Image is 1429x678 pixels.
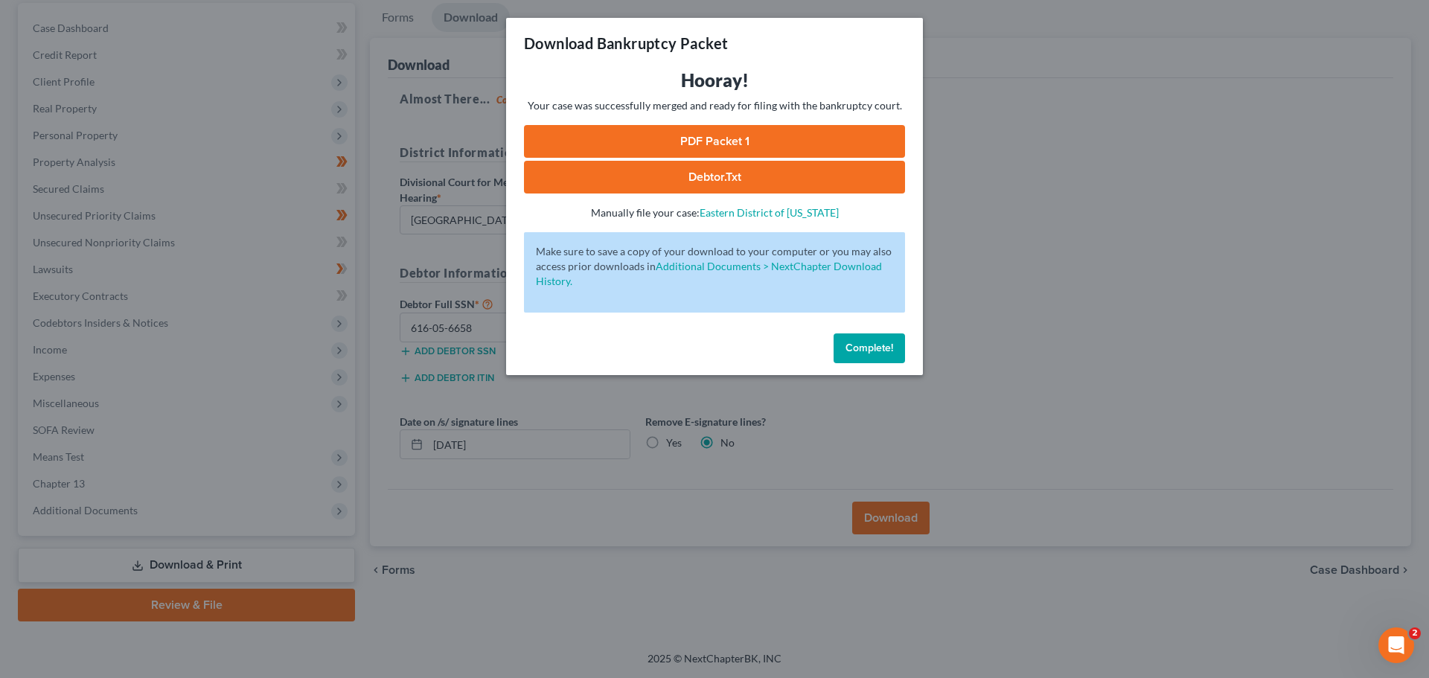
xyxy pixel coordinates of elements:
[524,33,728,54] h3: Download Bankruptcy Packet
[1409,627,1421,639] span: 2
[524,125,905,158] a: PDF Packet 1
[536,260,882,287] a: Additional Documents > NextChapter Download History.
[536,244,893,289] p: Make sure to save a copy of your download to your computer or you may also access prior downloads in
[524,68,905,92] h3: Hooray!
[524,98,905,113] p: Your case was successfully merged and ready for filing with the bankruptcy court.
[524,205,905,220] p: Manually file your case:
[1378,627,1414,663] iframe: Intercom live chat
[524,161,905,194] a: Debtor.txt
[845,342,893,354] span: Complete!
[700,206,839,219] a: Eastern District of [US_STATE]
[834,333,905,363] button: Complete!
